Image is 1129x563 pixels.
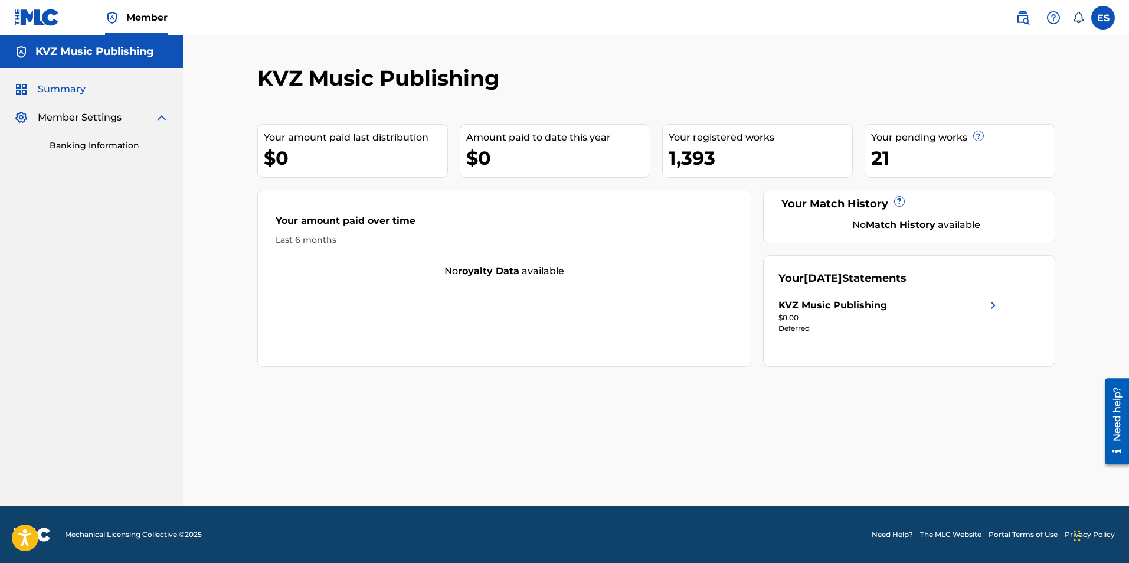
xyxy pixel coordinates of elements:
div: Last 6 months [276,234,734,246]
iframe: Chat Widget [1070,506,1129,563]
div: $0.00 [778,313,1000,323]
div: Your amount paid last distribution [264,131,447,145]
div: 21 [871,145,1055,171]
a: Banking Information [50,139,169,152]
a: KVZ Music Publishingright chevron icon$0.00Deferred [778,298,1000,334]
div: KVZ Music Publishing [778,298,887,313]
div: Your Statements [778,271,907,287]
img: Summary [14,82,28,96]
div: Help [1042,6,1065,30]
h2: KVZ Music Publishing [257,65,505,92]
img: right chevron icon [986,298,1000,313]
img: Top Rightsholder [105,11,119,25]
img: expand [155,110,169,125]
strong: royalty data [458,265,519,276]
div: $0 [466,145,650,171]
img: logo [14,528,51,542]
a: Need Help? [872,529,913,540]
span: Mechanical Licensing Collective © 2025 [65,529,202,540]
div: $0 [264,145,447,171]
span: ? [895,197,904,206]
img: Member Settings [14,110,28,125]
img: help [1046,11,1061,25]
img: Accounts [14,45,28,59]
strong: Match History [866,219,935,230]
img: search [1016,11,1030,25]
span: Member [126,11,168,24]
iframe: Resource Center [1096,374,1129,469]
a: Portal Terms of Use [989,529,1058,540]
a: Privacy Policy [1065,529,1115,540]
span: Member Settings [38,110,122,125]
div: User Menu [1091,6,1115,30]
div: 1,393 [669,145,852,171]
a: The MLC Website [920,529,981,540]
div: Плъзни [1074,518,1081,554]
div: No available [793,218,1040,232]
div: Amount paid to date this year [466,131,650,145]
span: [DATE] [804,272,842,285]
div: Deferred [778,323,1000,334]
div: Your registered works [669,131,852,145]
div: Your Match History [778,196,1040,212]
img: MLC Logo [14,9,60,26]
div: Notifications [1072,12,1084,24]
h5: KVZ Music Publishing [35,45,154,58]
div: Your amount paid over time [276,214,734,234]
span: Summary [38,82,86,96]
div: No available [258,264,751,278]
div: Джаджи за чат [1070,506,1129,563]
span: ? [974,131,983,141]
div: Your pending works [871,131,1055,145]
a: SummarySummary [14,82,86,96]
a: Public Search [1011,6,1035,30]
